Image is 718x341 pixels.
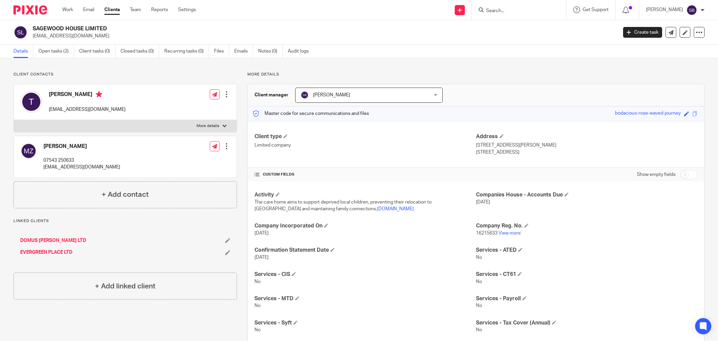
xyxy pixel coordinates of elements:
[313,93,350,97] span: [PERSON_NAME]
[254,319,476,327] h4: Services - Syft
[254,142,476,149] p: Limited company
[254,172,476,177] h4: CUSTOM FIELDS
[95,281,156,291] h4: + Add linked client
[33,25,497,32] h2: SAGEWOOD HOUSE LIMITED
[254,271,476,278] h4: Services - CIS
[20,237,86,244] a: DOMUS [PERSON_NAME] LTD
[476,319,697,327] h4: Services - Tax Cover (Annual)
[121,45,159,58] a: Closed tasks (0)
[151,6,168,13] a: Reports
[33,33,613,39] p: [EMAIL_ADDRESS][DOMAIN_NAME]
[13,45,33,58] a: Details
[637,171,676,178] label: Show empty fields
[615,110,681,118] div: bodacious-rose-waved-journey
[476,295,697,302] h4: Services - Payroll
[476,247,697,254] h4: Services - ATED
[476,271,697,278] h4: Services - CT61
[377,207,414,211] a: [DOMAIN_NAME]
[646,6,683,13] p: [PERSON_NAME]
[254,222,476,229] h4: Company Incorporated On
[476,133,697,140] h4: Address
[499,231,521,236] a: View more
[254,279,261,284] span: No
[102,189,149,200] h4: + Add contact
[79,45,115,58] a: Client tasks (0)
[254,200,432,211] span: The care home aims to support deprived local children, preventing their relocation to [GEOGRAPHIC...
[254,303,261,308] span: No
[178,6,196,13] a: Settings
[258,45,283,58] a: Notes (0)
[83,6,94,13] a: Email
[49,106,126,113] p: [EMAIL_ADDRESS][DOMAIN_NAME]
[583,7,609,12] span: Get Support
[476,149,697,156] p: [STREET_ADDRESS]
[104,6,120,13] a: Clients
[164,45,209,58] a: Recurring tasks (0)
[253,110,369,117] p: Master code for secure communications and files
[254,247,476,254] h4: Confirmation Statement Date
[476,222,697,229] h4: Company Reg. No.
[476,142,697,149] p: [STREET_ADDRESS][PERSON_NAME]
[476,200,490,205] span: [DATE]
[21,143,37,159] img: svg%3E
[197,123,219,129] p: More details
[130,6,141,13] a: Team
[686,5,697,15] img: svg%3E
[254,92,288,98] h3: Client manager
[476,279,482,284] span: No
[485,8,546,14] input: Search
[254,231,269,236] span: [DATE]
[254,328,261,332] span: No
[43,164,120,170] p: [EMAIL_ADDRESS][DOMAIN_NAME]
[13,25,28,39] img: svg%3E
[476,231,498,236] span: 16215633
[254,255,269,260] span: [DATE]
[301,91,309,99] img: svg%3E
[13,218,237,224] p: Linked clients
[254,133,476,140] h4: Client type
[623,27,662,38] a: Create task
[20,249,72,256] a: EVERGREEN PLACE LTD
[49,91,126,99] h4: [PERSON_NAME]
[476,191,697,198] h4: Companies House - Accounts Due
[476,328,482,332] span: No
[254,295,476,302] h4: Services - MTD
[38,45,74,58] a: Open tasks (2)
[96,91,102,98] i: Primary
[13,72,237,77] p: Client contacts
[21,91,42,113] img: svg%3E
[254,191,476,198] h4: Activity
[13,5,47,14] img: Pixie
[288,45,314,58] a: Audit logs
[476,303,482,308] span: No
[234,45,253,58] a: Emails
[43,143,120,150] h4: [PERSON_NAME]
[62,6,73,13] a: Work
[247,72,705,77] p: More details
[43,157,120,164] p: 07543 250633
[476,255,482,260] span: No
[214,45,229,58] a: Files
